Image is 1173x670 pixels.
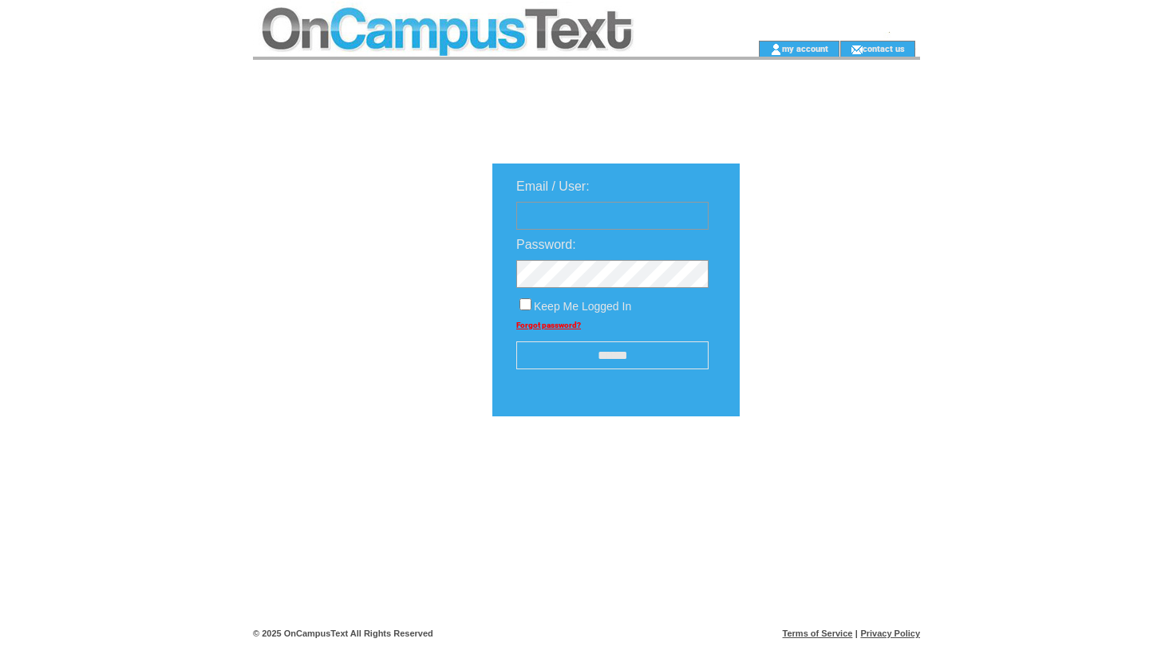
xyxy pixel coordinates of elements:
span: © 2025 OnCampusText All Rights Reserved [253,629,433,638]
a: Privacy Policy [860,629,920,638]
a: Terms of Service [783,629,853,638]
a: contact us [863,43,905,53]
a: my account [782,43,828,53]
a: Forgot password? [516,321,581,329]
img: contact_us_icon.gif [851,43,863,56]
span: Keep Me Logged In [534,300,631,313]
img: account_icon.gif [770,43,782,56]
img: transparent.png [786,456,866,476]
span: | [855,629,858,638]
span: Password: [516,238,576,251]
span: Email / User: [516,179,590,193]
